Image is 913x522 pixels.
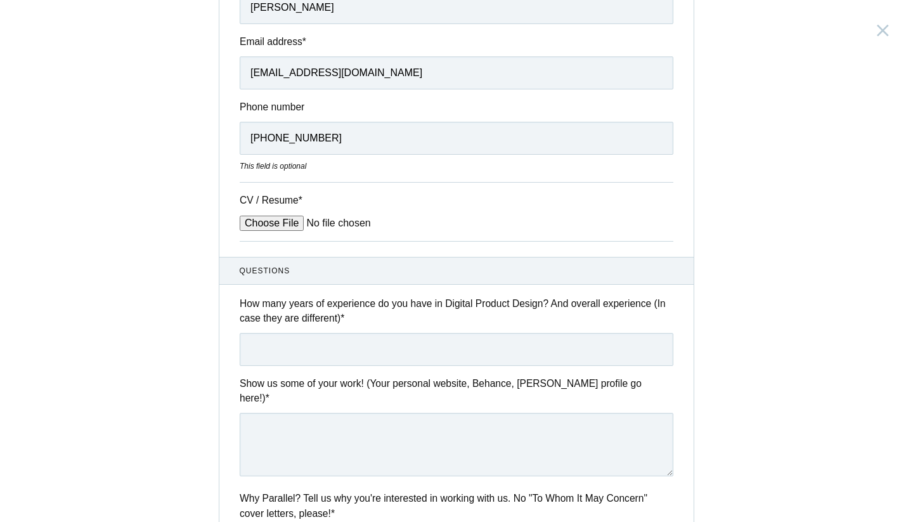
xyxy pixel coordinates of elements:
span: Questions [240,265,674,277]
label: CV / Resume [240,193,335,207]
label: Why Parallel? Tell us why you're interested in working with us. No "To Whom It May Concern" cover... [240,491,673,521]
label: Phone number [240,100,673,114]
label: How many years of experience do you have in Digital Product Design? And overall experience (In ca... [240,296,673,326]
label: Email address [240,34,673,49]
label: Show us some of your work! (Your personal website, Behance, [PERSON_NAME] profile go here!) [240,376,673,406]
div: This field is optional [240,160,673,172]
